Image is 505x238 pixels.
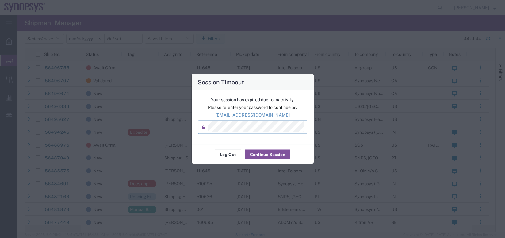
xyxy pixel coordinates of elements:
[215,150,241,159] button: Log Out
[198,78,244,86] h4: Session Timeout
[198,97,307,103] p: Your session has expired due to inactivity.
[198,112,307,118] p: [EMAIL_ADDRESS][DOMAIN_NAME]
[198,104,307,111] p: Please re-enter your password to continue as:
[245,150,290,159] button: Continue Session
